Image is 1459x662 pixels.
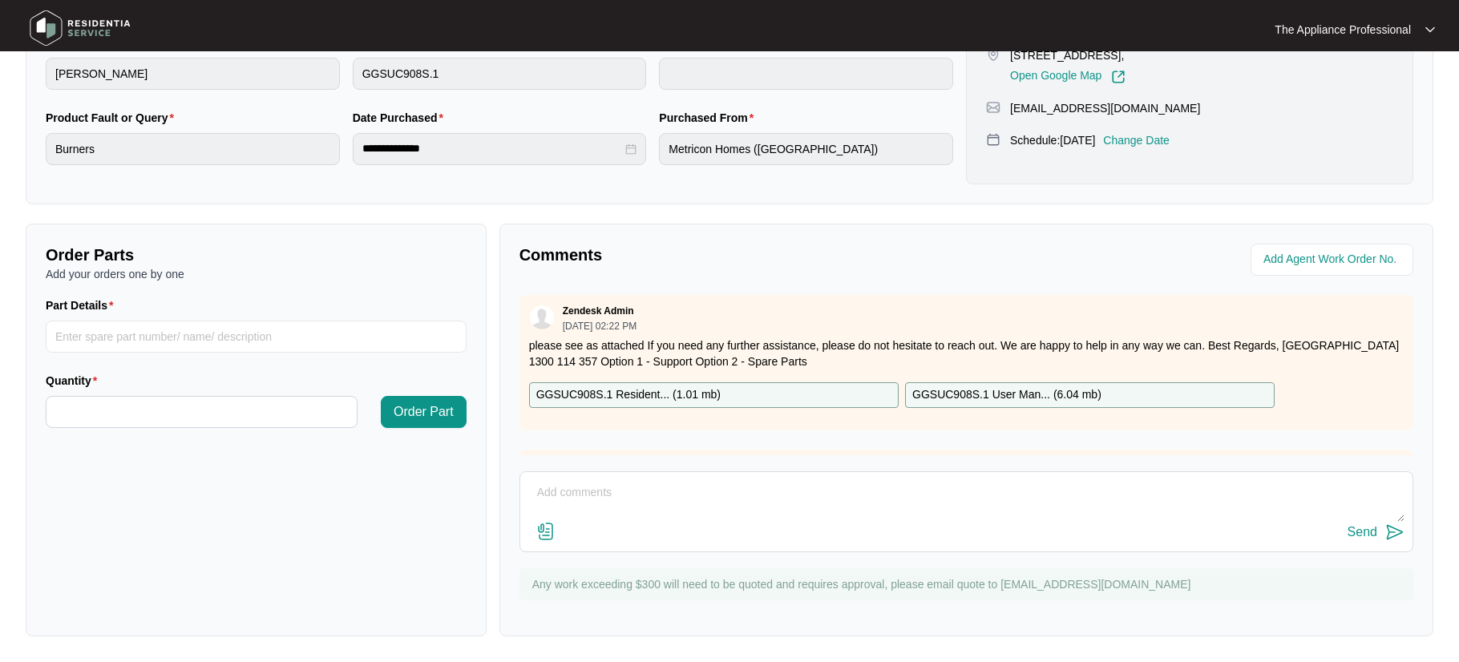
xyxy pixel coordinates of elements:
[1348,522,1404,543] button: Send
[1348,525,1377,539] div: Send
[1385,523,1404,542] img: send-icon.svg
[1263,250,1404,269] input: Add Agent Work Order No.
[912,386,1101,404] p: GGSUC908S.1 User Man... ( 6.04 mb )
[46,244,467,266] p: Order Parts
[46,266,467,282] p: Add your orders one by one
[536,386,721,404] p: GGSUC908S.1 Resident... ( 1.01 mb )
[46,321,467,353] input: Part Details
[353,58,647,90] input: Product Model
[394,402,454,422] span: Order Part
[46,297,120,313] label: Part Details
[1275,22,1411,38] p: The Appliance Professional
[381,396,467,428] button: Order Part
[563,321,637,331] p: [DATE] 02:22 PM
[536,522,556,541] img: file-attachment-doc.svg
[659,58,953,90] input: Serial Number
[986,100,1000,115] img: map-pin
[563,305,634,317] p: Zendesk Admin
[1010,47,1126,63] p: [STREET_ADDRESS],
[530,305,554,329] img: user.svg
[986,132,1000,147] img: map-pin
[46,133,340,165] input: Product Fault or Query
[1010,70,1126,84] a: Open Google Map
[46,397,357,427] input: Quantity
[1111,70,1126,84] img: Link-External
[1425,26,1435,34] img: dropdown arrow
[1010,100,1200,116] p: [EMAIL_ADDRESS][DOMAIN_NAME]
[353,110,450,126] label: Date Purchased
[24,4,136,52] img: residentia service logo
[46,110,180,126] label: Product Fault or Query
[46,58,340,90] input: Brand
[1103,132,1170,148] p: Change Date
[532,576,1405,592] p: Any work exceeding $300 will need to be quoted and requires approval, please email quote to [EMAI...
[659,110,760,126] label: Purchased From
[1010,132,1095,148] p: Schedule: [DATE]
[659,133,953,165] input: Purchased From
[362,140,623,157] input: Date Purchased
[519,244,956,266] p: Comments
[46,373,103,389] label: Quantity
[529,337,1404,369] p: please see as attached If you need any further assistance, please do not hesitate to reach out. W...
